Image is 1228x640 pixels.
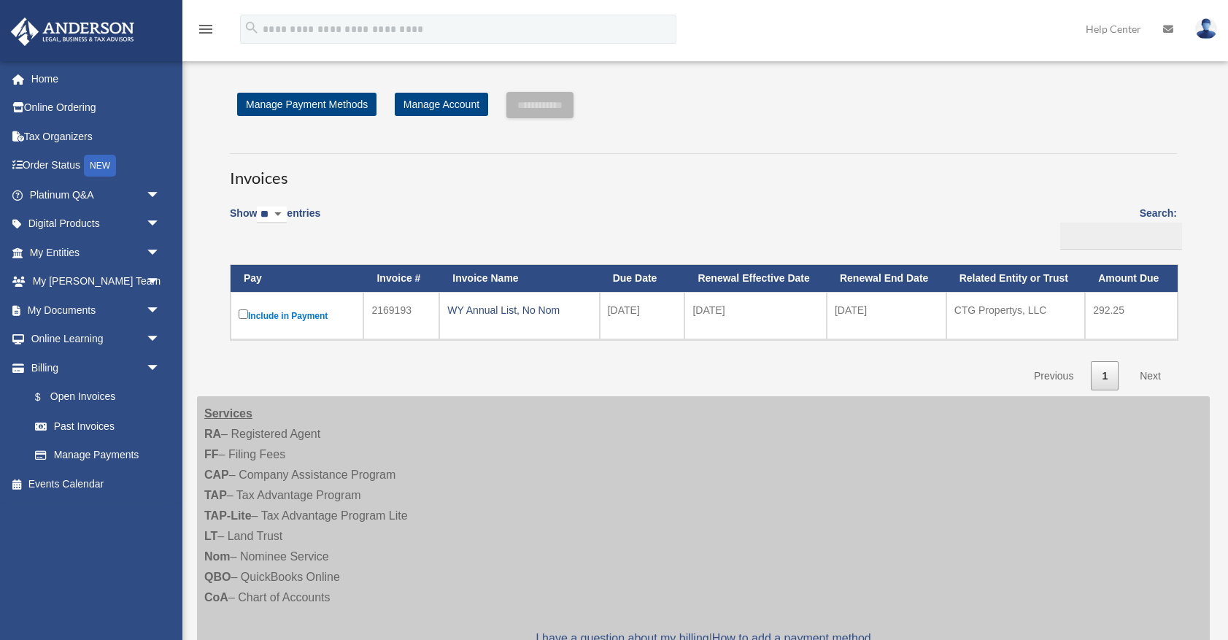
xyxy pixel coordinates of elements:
[231,265,363,292] th: Pay: activate to sort column descending
[827,265,946,292] th: Renewal End Date: activate to sort column ascending
[237,93,376,116] a: Manage Payment Methods
[1129,361,1172,391] a: Next
[1085,265,1178,292] th: Amount Due: activate to sort column ascending
[204,591,228,604] strong: CoA
[10,353,175,382] a: Billingarrow_drop_down
[146,209,175,239] span: arrow_drop_down
[197,20,215,38] i: menu
[600,292,685,339] td: [DATE]
[363,265,439,292] th: Invoice #: activate to sort column ascending
[20,382,168,412] a: $Open Invoices
[230,204,320,238] label: Show entries
[84,155,116,177] div: NEW
[447,300,591,320] div: WY Annual List, No Nom
[10,122,182,151] a: Tax Organizers
[10,151,182,181] a: Order StatusNEW
[10,209,182,239] a: Digital Productsarrow_drop_down
[204,428,221,440] strong: RA
[20,412,175,441] a: Past Invoices
[363,292,439,339] td: 2169193
[43,388,50,406] span: $
[204,530,217,542] strong: LT
[1055,204,1177,250] label: Search:
[10,267,182,296] a: My [PERSON_NAME] Teamarrow_drop_down
[239,306,355,325] label: Include in Payment
[10,325,182,354] a: Online Learningarrow_drop_down
[600,265,685,292] th: Due Date: activate to sort column ascending
[946,292,1086,339] td: CTG Propertys, LLC
[10,296,182,325] a: My Documentsarrow_drop_down
[439,265,599,292] th: Invoice Name: activate to sort column ascending
[1023,361,1084,391] a: Previous
[244,20,260,36] i: search
[395,93,488,116] a: Manage Account
[204,489,227,501] strong: TAP
[146,325,175,355] span: arrow_drop_down
[204,407,252,420] strong: Services
[684,265,827,292] th: Renewal Effective Date: activate to sort column ascending
[10,469,182,498] a: Events Calendar
[204,550,231,563] strong: Nom
[204,509,252,522] strong: TAP-Lite
[10,238,182,267] a: My Entitiesarrow_drop_down
[257,207,287,223] select: Showentries
[1060,223,1182,250] input: Search:
[1195,18,1217,39] img: User Pic
[7,18,139,46] img: Anderson Advisors Platinum Portal
[204,571,231,583] strong: QBO
[684,292,827,339] td: [DATE]
[20,441,175,470] a: Manage Payments
[146,353,175,383] span: arrow_drop_down
[146,180,175,210] span: arrow_drop_down
[10,64,182,93] a: Home
[204,469,229,481] strong: CAP
[946,265,1086,292] th: Related Entity or Trust: activate to sort column ascending
[230,153,1177,190] h3: Invoices
[10,93,182,123] a: Online Ordering
[827,292,946,339] td: [DATE]
[146,238,175,268] span: arrow_drop_down
[239,309,248,319] input: Include in Payment
[146,267,175,297] span: arrow_drop_down
[10,180,182,209] a: Platinum Q&Aarrow_drop_down
[1091,361,1119,391] a: 1
[1085,292,1178,339] td: 292.25
[204,448,219,460] strong: FF
[197,26,215,38] a: menu
[146,296,175,325] span: arrow_drop_down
